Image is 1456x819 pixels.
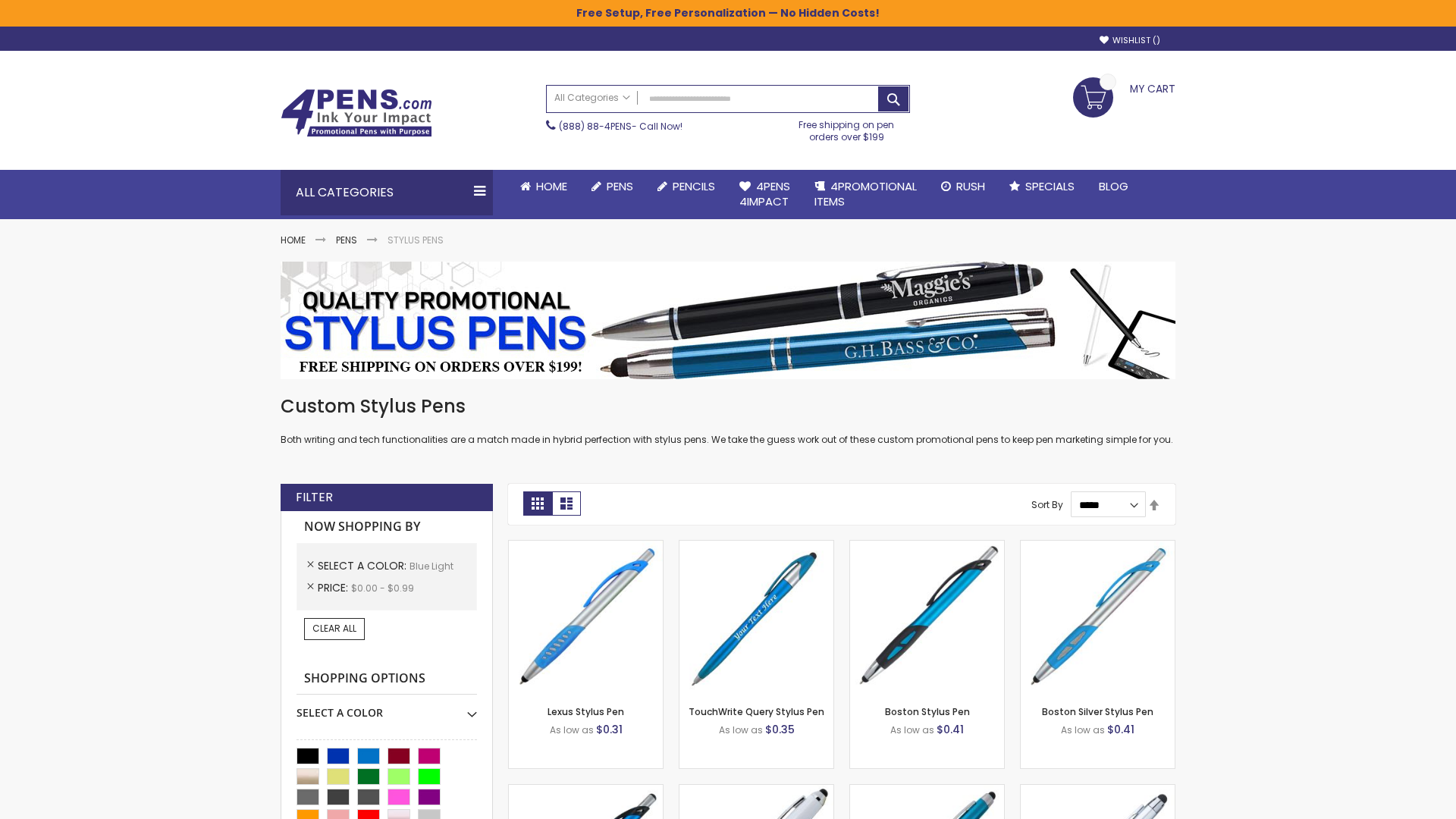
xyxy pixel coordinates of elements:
[281,394,1175,419] h1: Custom Stylus Pens
[719,723,763,736] span: As low as
[596,722,623,737] span: $0.31
[388,234,444,246] strong: Stylus Pens
[802,170,929,219] a: 4PROMOTIONALITEMS
[579,170,645,203] a: Pens
[304,618,365,639] a: Clear All
[318,558,409,573] span: Select A Color
[890,723,934,736] span: As low as
[937,722,964,737] span: $0.41
[689,705,824,718] a: TouchWrite Query Stylus Pen
[607,178,633,194] span: Pens
[281,394,1175,447] div: Both writing and tech functionalities are a match made in hybrid perfection with stylus pens. We ...
[509,541,663,695] img: Lexus Stylus Pen-Blue - Light
[509,540,663,553] a: Lexus Stylus Pen-Blue - Light
[351,582,414,595] span: $0.00 - $0.99
[679,541,833,695] img: TouchWrite Query Stylus Pen-Blue Light
[1100,35,1160,46] a: Wishlist
[297,511,477,543] strong: Now Shopping by
[281,262,1175,379] img: Stylus Pens
[536,178,567,194] span: Home
[508,170,579,203] a: Home
[297,663,477,695] strong: Shopping Options
[554,92,630,104] span: All Categories
[850,541,1004,695] img: Boston Stylus Pen-Blue - Light
[281,170,493,215] div: All Categories
[1031,498,1063,511] label: Sort By
[727,170,802,219] a: 4Pens4impact
[297,695,477,720] div: Select A Color
[956,178,985,194] span: Rush
[523,491,552,516] strong: Grid
[1021,784,1175,797] a: Silver Cool Grip Stylus Pen-Blue - Light
[559,120,632,133] a: (888) 88-4PENS
[409,560,453,573] span: Blue Light
[548,705,624,718] a: Lexus Stylus Pen
[318,580,351,595] span: Price
[1021,540,1175,553] a: Boston Silver Stylus Pen-Blue - Light
[559,120,682,133] span: - Call Now!
[509,784,663,797] a: Lexus Metallic Stylus Pen-Blue - Light
[1042,705,1153,718] a: Boston Silver Stylus Pen
[547,86,638,111] a: All Categories
[673,178,715,194] span: Pencils
[1021,541,1175,695] img: Boston Silver Stylus Pen-Blue - Light
[679,784,833,797] a: Kimberly Logo Stylus Pens-LT-Blue
[739,178,790,209] span: 4Pens 4impact
[814,178,917,209] span: 4PROMOTIONAL ITEMS
[550,723,594,736] span: As low as
[281,89,432,137] img: 4Pens Custom Pens and Promotional Products
[336,234,357,246] a: Pens
[850,540,1004,553] a: Boston Stylus Pen-Blue - Light
[312,622,356,635] span: Clear All
[1087,170,1141,203] a: Blog
[783,113,911,143] div: Free shipping on pen orders over $199
[281,234,306,246] a: Home
[296,489,333,506] strong: Filter
[929,170,997,203] a: Rush
[1107,722,1134,737] span: $0.41
[1099,178,1128,194] span: Blog
[679,540,833,553] a: TouchWrite Query Stylus Pen-Blue Light
[850,784,1004,797] a: Lory Metallic Stylus Pen-Blue - Light
[765,722,795,737] span: $0.35
[997,170,1087,203] a: Specials
[1061,723,1105,736] span: As low as
[645,170,727,203] a: Pencils
[1025,178,1075,194] span: Specials
[885,705,970,718] a: Boston Stylus Pen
